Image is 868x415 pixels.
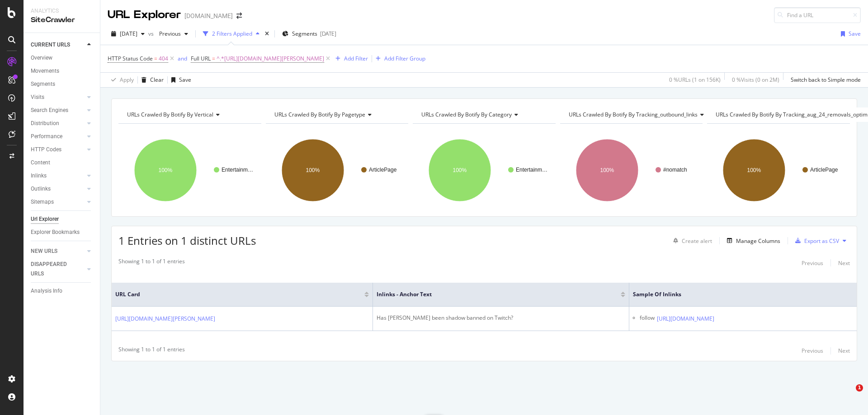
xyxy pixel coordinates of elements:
a: DISAPPEARED URLS [31,260,85,279]
span: Previous [156,30,181,37]
h4: URLs Crawled By Botify By pagetype [273,107,401,122]
span: 1 [856,384,863,392]
text: Entertainm… [222,167,253,173]
text: #nomatch [663,167,687,173]
a: CURRENT URLS [31,40,85,50]
div: Save [849,30,861,37]
div: Next [838,259,850,267]
a: Visits [31,93,85,102]
div: Explorer Bookmarks [31,228,80,237]
div: Inlinks [31,171,47,181]
a: Url Explorer [31,214,94,224]
div: Save [179,76,191,84]
h4: URLs Crawled By Botify By category [420,107,547,122]
span: URLs Crawled By Botify By pagetype [274,111,365,118]
div: [DOMAIN_NAME] [184,11,233,20]
div: times [263,29,271,38]
button: Next [838,345,850,356]
text: 100% [159,167,173,173]
div: Segments [31,79,55,89]
div: Apply [120,76,134,84]
div: 2 Filters Applied [212,30,252,37]
a: [URL][DOMAIN_NAME] [657,314,714,323]
button: Previous [802,257,823,268]
a: Explorer Bookmarks [31,228,94,237]
div: arrow-right-arrow-left [236,13,242,19]
div: Overview [31,53,52,63]
div: SiteCrawler [31,15,93,25]
div: Sitemaps [31,197,54,207]
a: Content [31,158,94,168]
span: Full URL [191,55,211,62]
div: and [178,55,187,62]
a: Segments [31,79,94,89]
button: 2 Filters Applied [199,27,263,41]
span: ^.*[URL][DOMAIN_NAME][PERSON_NAME] [217,52,324,65]
text: ArticlePage [810,167,838,173]
div: Previous [802,347,823,354]
a: NEW URLS [31,247,85,256]
button: Create alert [670,233,712,248]
button: Add Filter [332,53,368,64]
svg: A chart. [118,131,261,210]
div: Visits [31,93,44,102]
a: Outlinks [31,184,85,194]
span: Inlinks - Anchor Text [377,290,607,298]
div: Analytics [31,7,93,15]
a: Inlinks [31,171,85,181]
text: 100% [600,167,614,173]
div: Content [31,158,50,168]
span: URLs Crawled By Botify By tracking_outbound_links [569,111,698,118]
div: [DATE] [320,30,336,37]
div: Export as CSV [804,237,839,245]
a: HTTP Codes [31,145,85,154]
div: 0 % URLs ( 1 on 156K ) [669,76,721,84]
button: Switch back to Simple mode [787,73,861,87]
text: 100% [453,167,467,173]
text: 100% [306,167,320,173]
div: A chart. [560,131,703,210]
h4: URLs Crawled By Botify By vertical [125,107,253,122]
div: Showing 1 to 1 of 1 entries [118,257,185,268]
button: Clear [138,73,164,87]
text: Entertainm… [516,167,547,173]
input: Find a URL [774,7,861,23]
div: Distribution [31,119,59,128]
span: URLs Crawled By Botify By category [421,111,512,118]
span: Segments [292,30,317,37]
button: [DATE] [108,27,148,41]
div: Showing 1 to 1 of 1 entries [118,345,185,356]
span: = [154,55,157,62]
div: 0 % Visits ( 0 on 2M ) [732,76,779,84]
div: CURRENT URLS [31,40,70,50]
span: HTTP Status Code [108,55,153,62]
button: and [178,54,187,63]
div: Analysis Info [31,286,62,296]
div: Clear [150,76,164,84]
div: Search Engines [31,106,68,115]
button: Save [837,27,861,41]
div: Next [838,347,850,354]
button: Export as CSV [792,233,839,248]
button: Save [168,73,191,87]
span: URL Card [115,290,362,298]
div: Create alert [682,237,712,245]
div: A chart. [266,131,409,210]
a: Sitemaps [31,197,85,207]
div: Url Explorer [31,214,59,224]
div: Previous [802,259,823,267]
div: Add Filter Group [384,55,425,62]
div: URL Explorer [108,7,181,23]
div: Performance [31,132,62,141]
div: HTTP Codes [31,145,61,154]
a: Performance [31,132,85,141]
a: Overview [31,53,94,63]
a: Movements [31,66,94,76]
span: 404 [159,52,168,65]
div: Manage Columns [736,237,780,245]
text: 100% [747,167,761,173]
div: Add Filter [344,55,368,62]
a: Analysis Info [31,286,94,296]
div: NEW URLS [31,247,57,256]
